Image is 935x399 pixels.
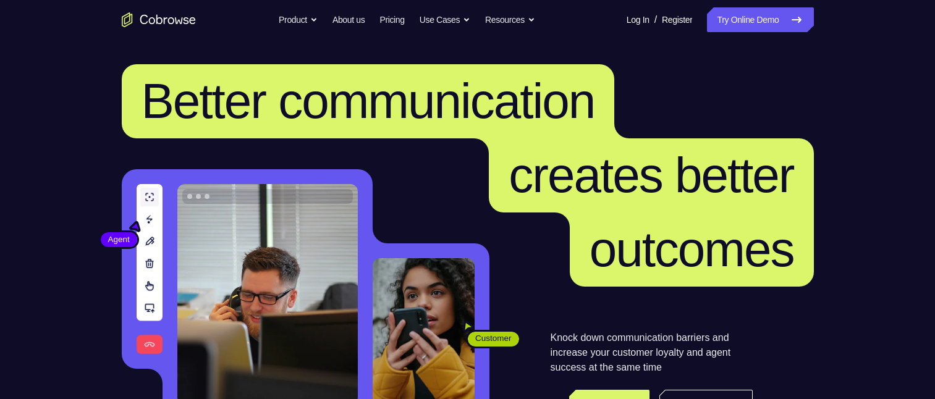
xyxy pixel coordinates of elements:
a: Try Online Demo [707,7,813,32]
span: creates better [509,148,793,203]
a: Pricing [379,7,404,32]
span: / [654,12,657,27]
a: Register [662,7,692,32]
button: Use Cases [420,7,470,32]
a: About us [332,7,365,32]
p: Knock down communication barriers and increase your customer loyalty and agent success at the sam... [551,330,753,375]
button: Product [279,7,318,32]
span: outcomes [590,222,794,277]
button: Resources [485,7,535,32]
a: Go to the home page [122,12,196,27]
a: Log In [627,7,649,32]
span: Better communication [142,73,595,128]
